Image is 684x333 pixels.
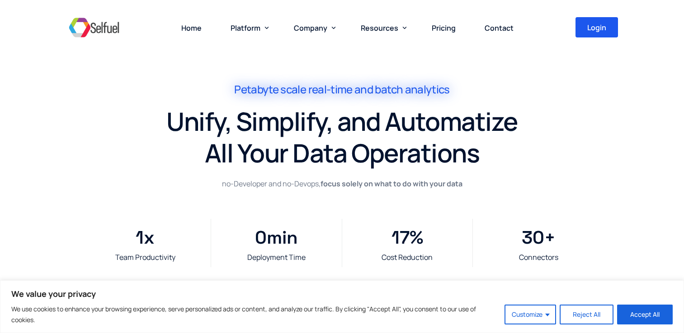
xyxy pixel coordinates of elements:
[294,23,327,33] span: Company
[477,252,599,263] div: Connectors
[639,290,684,333] iframe: Chat Widget
[308,83,353,96] span: real-time
[280,83,306,96] span: scale
[11,304,498,325] p: We use cookies to enhance your browsing experience, serve personalized ads or content, and analyz...
[85,252,206,263] div: Team Productivity
[62,137,623,169] h1: All Your Data Operations​
[544,223,599,252] span: +
[11,288,673,299] p: We value your privacy
[392,223,410,252] span: 17
[267,223,337,252] span: min
[587,24,606,31] span: Login
[62,106,623,137] h1: Unify, Simplify, and Automatize
[617,305,673,324] button: Accept All
[576,17,618,37] a: Login
[347,252,468,263] div: Cost Reduction
[234,83,278,96] span: Petabyte
[485,23,514,33] span: Contact
[136,223,144,252] span: 1
[321,179,462,189] strong: focus solely on what to do with your data
[522,223,544,252] span: 30
[66,14,122,41] img: Selfuel - Democratizing Innovation
[216,252,337,263] div: Deployment Time
[218,178,467,190] p: no-Developer and no-Devops,
[432,23,456,33] span: Pricing
[405,83,450,96] span: analytics
[410,223,468,252] span: %
[255,223,267,252] span: 0
[560,305,613,324] button: Reject All
[505,305,556,324] button: Customize
[361,23,398,33] span: Resources
[375,83,403,96] span: batch
[231,23,260,33] span: Platform
[354,83,373,96] span: and
[144,223,206,252] span: x
[181,23,202,33] span: Home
